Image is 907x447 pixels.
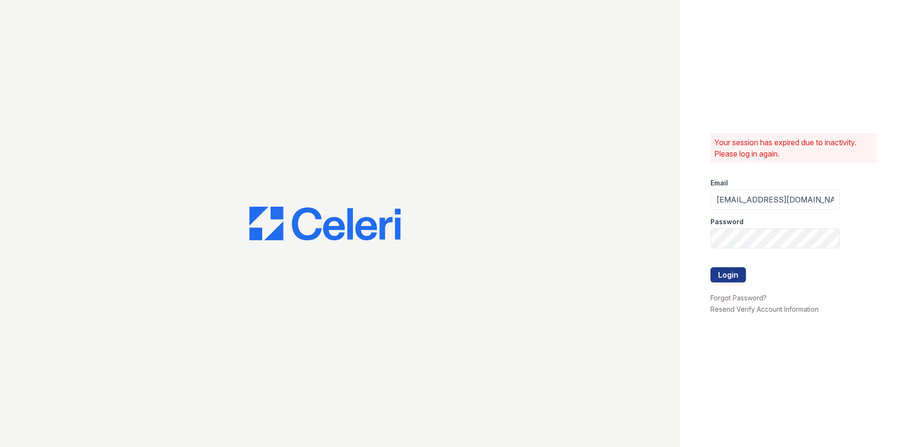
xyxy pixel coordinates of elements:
[710,305,819,313] a: Resend Verify Account Information
[710,217,744,227] label: Password
[249,207,401,241] img: CE_Logo_Blue-a8612792a0a2168367f1c8372b55b34899dd931a85d93a1a3d3e32e68fde9ad4.png
[710,294,767,302] a: Forgot Password?
[710,178,728,188] label: Email
[714,137,873,159] p: Your session has expired due to inactivity. Please log in again.
[710,267,746,282] button: Login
